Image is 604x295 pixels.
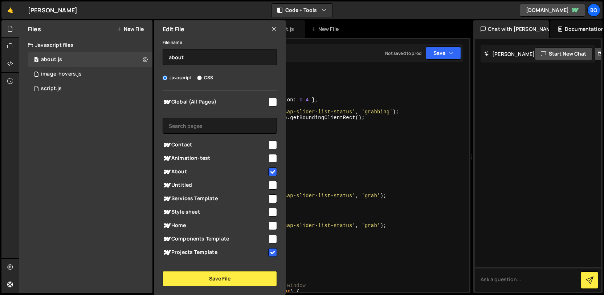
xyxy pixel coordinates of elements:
[587,4,600,17] a: Bo
[163,221,267,230] span: Home
[473,20,549,38] div: Chat with [PERSON_NAME]
[163,76,167,80] input: Javascript
[520,4,585,17] a: [DOMAIN_NAME]
[163,271,277,286] button: Save File
[163,167,267,176] span: About
[272,4,332,17] button: Code + Tools
[385,50,421,56] div: Not saved to prod
[163,141,267,149] span: Contact
[41,71,82,77] div: image-hovers.js
[163,181,267,190] span: Untitled
[28,52,152,67] div: 15440/40795.js
[163,208,267,217] span: Style sheet
[28,6,77,15] div: [PERSON_NAME]
[163,25,184,33] h2: Edit File
[163,98,267,106] span: Global (All Pages)
[197,74,213,81] label: CSS
[28,25,41,33] h2: Files
[311,25,342,33] div: New File
[28,81,152,96] div: 15440/40719.js
[550,20,603,38] div: Documentation
[163,154,267,163] span: Animation-test
[28,67,152,81] div: 15440/40788.js
[34,57,38,63] span: 2
[163,248,267,257] span: Projects Template
[163,74,192,81] label: Javascript
[163,49,277,65] input: Name
[117,26,144,32] button: New File
[484,50,535,57] h2: [PERSON_NAME]
[163,39,182,46] label: File name
[426,47,461,60] button: Save
[197,76,202,80] input: CSS
[163,235,267,243] span: Components Template
[1,1,19,19] a: 🤙
[163,118,277,134] input: Search pages
[19,38,152,52] div: Javascript files
[163,194,267,203] span: Services Template
[41,85,62,92] div: script.js
[41,56,62,63] div: about.js
[535,47,592,60] button: Start new chat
